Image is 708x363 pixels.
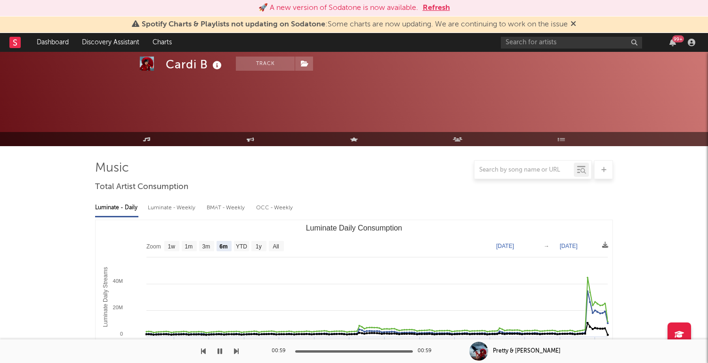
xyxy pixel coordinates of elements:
[202,243,210,250] text: 3m
[142,21,325,28] span: Spotify Charts & Playlists not updating on Sodatone
[236,243,247,250] text: YTD
[273,243,279,250] text: All
[258,2,418,14] div: 🚀 A new version of Sodatone is now available.
[256,200,294,216] div: OCC - Weekly
[571,21,576,28] span: Dismiss
[142,21,568,28] span: : Some charts are now updating. We are continuing to work on the issue
[496,243,514,249] text: [DATE]
[256,243,262,250] text: 1y
[669,39,676,46] button: 99+
[95,200,138,216] div: Luminate - Daily
[30,33,75,52] a: Dashboard
[95,181,188,193] span: Total Artist Consumption
[113,278,123,284] text: 40M
[493,347,561,355] div: Pretty & [PERSON_NAME]
[113,305,123,310] text: 20M
[475,166,574,174] input: Search by song name or URL
[146,33,178,52] a: Charts
[560,243,578,249] text: [DATE]
[102,267,109,327] text: Luminate Daily Streams
[272,346,290,357] div: 00:59
[185,243,193,250] text: 1m
[672,35,684,42] div: 99 +
[168,243,176,250] text: 1w
[120,331,123,337] text: 0
[146,243,161,250] text: Zoom
[148,200,197,216] div: Luminate - Weekly
[501,37,642,49] input: Search for artists
[75,33,146,52] a: Discovery Assistant
[166,57,224,72] div: Cardi B
[544,243,549,249] text: →
[306,224,402,232] text: Luminate Daily Consumption
[236,57,295,71] button: Track
[219,243,227,250] text: 6m
[418,346,436,357] div: 00:59
[423,2,450,14] button: Refresh
[207,200,247,216] div: BMAT - Weekly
